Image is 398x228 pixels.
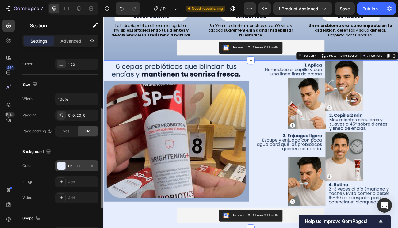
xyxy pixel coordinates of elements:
[362,6,378,12] div: Publish
[377,198,392,213] div: Open Intercom Messenger
[22,128,52,134] div: Page padding
[340,6,350,11] span: Save
[22,214,42,222] div: Shape
[22,112,36,118] div: Padding
[40,5,43,12] p: 7
[273,2,332,15] button: 1 product assigned
[279,46,318,51] p: Create Theme Section
[68,195,97,201] div: Add...
[116,2,140,15] div: Undo/Redo
[163,6,171,12] span: Product Page - [DATE] 19:10:46
[22,81,39,89] div: Size
[22,96,33,102] div: Width
[68,113,97,118] div: 0, 0, 20, 0
[305,218,377,224] span: Help us improve GemPages!
[30,38,48,44] p: Settings
[68,163,86,169] div: E6EEFE
[248,46,267,51] div: Section 4
[160,6,162,12] span: /
[322,45,349,52] button: AI Content
[22,163,32,169] div: Color
[305,218,385,225] button: Show survey - Help us improve GemPages!
[162,35,218,41] div: Releasit COD Form & Upsells
[68,179,97,185] div: Add...
[335,2,355,15] button: Save
[5,112,15,117] div: Beta
[256,7,360,20] strong: Un microbioma oral sano impacta en tu digestión
[22,61,33,67] div: Order
[85,128,90,134] span: No
[22,179,33,184] div: Image
[60,38,81,44] p: Advanced
[56,93,98,104] input: Auto
[103,17,398,228] iframe: Design area
[22,148,52,156] div: Background
[149,35,157,42] img: CKKYs5695_ICEAE=.webp
[192,6,223,11] span: Need republishing
[63,128,69,134] span: Yes
[68,62,97,67] div: 1 col
[30,22,80,29] p: Section
[278,6,318,12] span: 1 product assigned
[22,195,32,200] div: Video
[6,65,15,70] div: 450
[2,2,46,15] button: 7
[144,31,223,46] button: Releasit COD Form & Upsells
[255,8,361,25] p: , defensas y salud general. Empieza por tu sonrisa.
[357,2,383,15] button: Publish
